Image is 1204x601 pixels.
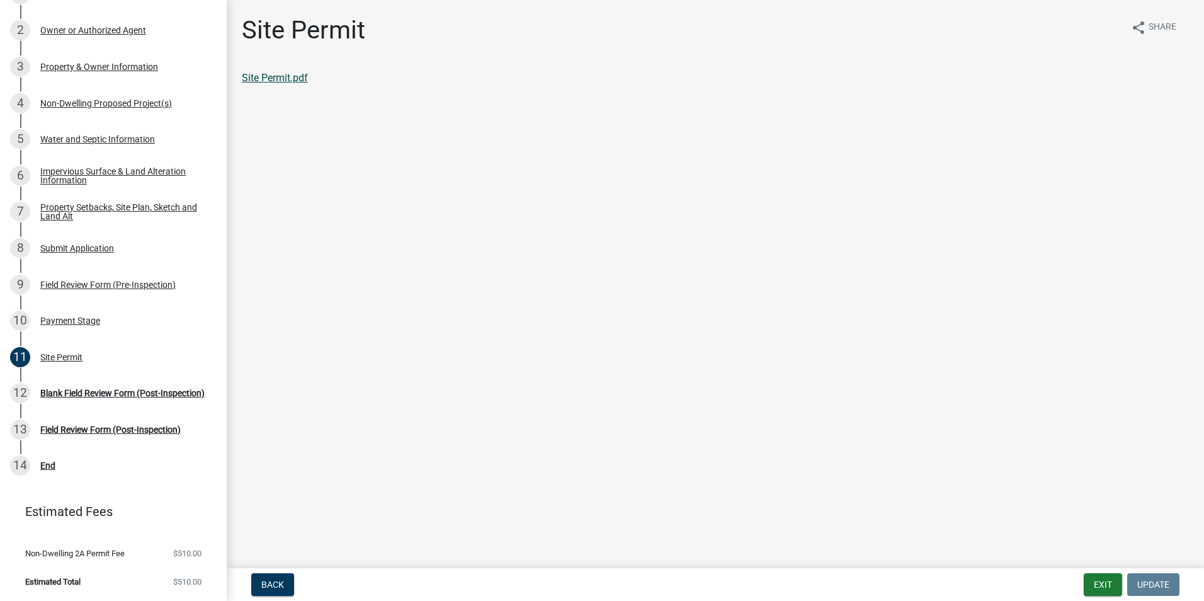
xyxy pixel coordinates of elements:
span: Back [261,580,284,590]
button: Exit [1084,573,1122,596]
button: Back [251,573,294,596]
div: 13 [10,420,30,440]
div: Blank Field Review Form (Post-Inspection) [40,389,205,398]
i: share [1131,20,1146,35]
span: Update [1137,580,1169,590]
span: Non-Dwelling 2A Permit Fee [25,549,125,558]
div: 9 [10,275,30,295]
a: Site Permit.pdf [242,72,308,84]
div: 8 [10,238,30,258]
div: 7 [10,202,30,222]
span: $510.00 [173,578,202,586]
div: 5 [10,129,30,149]
div: End [40,461,55,470]
span: Estimated Total [25,578,81,586]
div: Water and Septic Information [40,135,155,144]
div: 12 [10,383,30,403]
div: 11 [10,347,30,367]
div: Submit Application [40,244,114,253]
h1: Site Permit [242,15,365,45]
button: shareShare [1121,15,1186,40]
div: Field Review Form (Post-Inspection) [40,425,181,434]
div: Impervious Surface & Land Alteration Information [40,167,207,185]
div: Payment Stage [40,316,100,325]
div: 3 [10,57,30,77]
div: Owner or Authorized Agent [40,26,146,35]
div: 2 [10,20,30,40]
div: 4 [10,93,30,113]
div: 14 [10,455,30,476]
span: $510.00 [173,549,202,558]
a: Estimated Fees [10,499,207,524]
div: 10 [10,311,30,331]
div: Site Permit [40,353,82,362]
button: Update [1127,573,1179,596]
div: Field Review Form (Pre-Inspection) [40,280,176,289]
div: Property Setbacks, Site Plan, Sketch and Land Alt [40,203,207,220]
div: Property & Owner Information [40,62,158,71]
div: 6 [10,166,30,186]
span: Share [1149,20,1176,35]
div: Non-Dwelling Proposed Project(s) [40,99,172,108]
